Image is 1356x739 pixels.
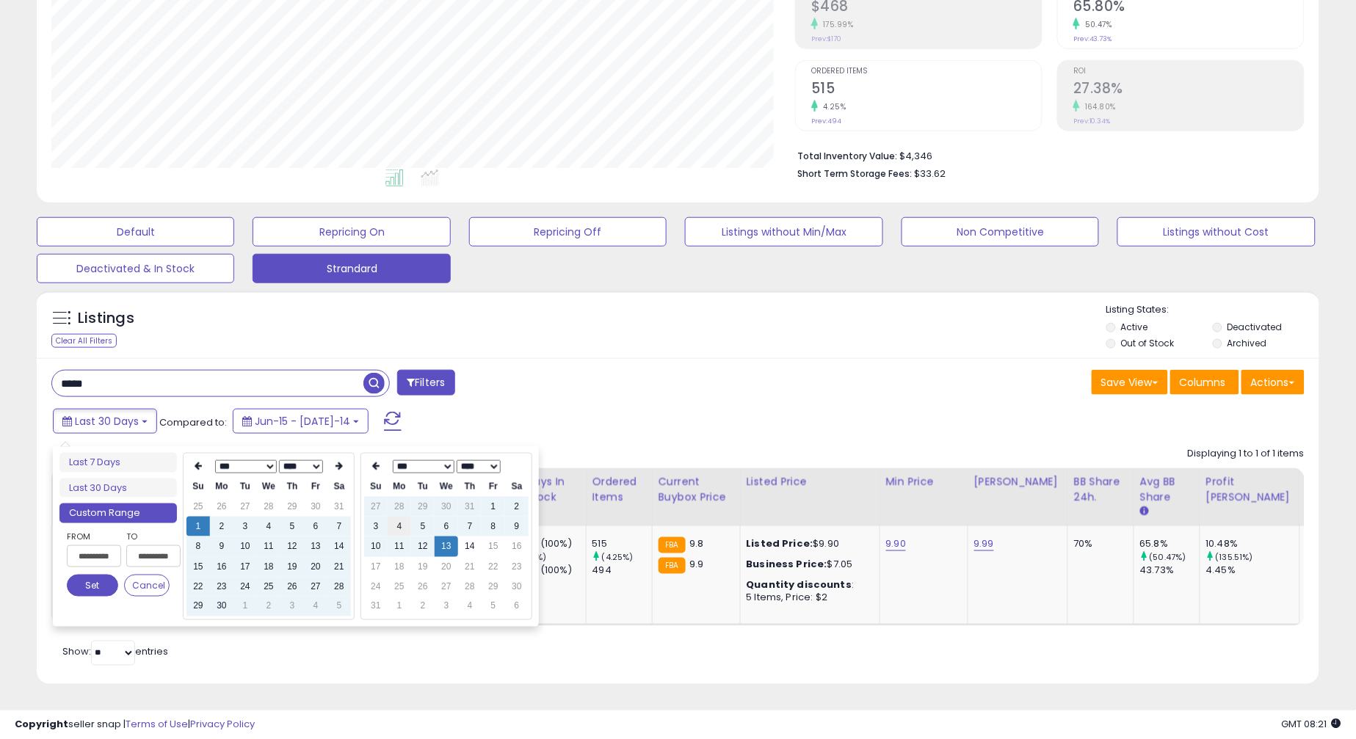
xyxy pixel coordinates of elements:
[1080,19,1112,30] small: 50.47%
[257,497,280,517] td: 28
[747,537,869,550] div: $9.90
[1074,474,1128,505] div: BB Share 24h.
[1206,537,1299,550] div: 10.48%
[411,577,435,597] td: 26
[364,517,388,536] td: 3
[411,536,435,556] td: 12
[15,718,255,732] div: seller snap | |
[914,167,946,181] span: $33.62
[526,537,586,550] div: 30 (100%)
[327,517,351,536] td: 7
[233,517,257,536] td: 3
[505,517,529,536] td: 9
[1073,34,1112,43] small: Prev: 43.73%
[1073,117,1111,125] small: Prev: 10.34%
[1074,537,1123,550] div: 70%
[1241,370,1305,395] button: Actions
[1140,564,1200,577] div: 43.73%
[257,536,280,556] td: 11
[458,536,482,556] td: 14
[505,557,529,577] td: 23
[304,536,327,556] td: 13
[53,409,157,434] button: Last 30 Days
[304,517,327,536] td: 6
[458,497,482,517] td: 31
[435,497,458,517] td: 30
[257,557,280,577] td: 18
[364,597,388,616] td: 31
[280,536,304,556] td: 12
[327,477,351,497] th: Sa
[811,34,841,43] small: Prev: $170
[388,497,411,517] td: 28
[51,334,117,348] div: Clear All Filters
[1282,717,1341,731] span: 2025-08-14 08:21 GMT
[304,497,327,517] td: 30
[253,217,450,247] button: Repricing On
[747,591,869,605] div: 5 Items, Price: $2
[1140,537,1200,550] div: 65.8%
[186,517,210,536] td: 1
[469,217,667,247] button: Repricing Off
[304,597,327,616] td: 4
[505,577,529,597] td: 30
[797,150,897,162] b: Total Inventory Value:
[364,477,388,497] th: Su
[126,717,188,731] a: Terms of Use
[327,557,351,577] td: 21
[592,474,646,505] div: Ordered Items
[364,557,388,577] td: 17
[397,370,454,396] button: Filters
[797,167,912,180] b: Short Term Storage Fees:
[1080,101,1117,112] small: 164.80%
[411,597,435,616] td: 2
[327,536,351,556] td: 14
[435,517,458,536] td: 6
[902,217,1099,247] button: Non Competitive
[435,536,458,556] td: 13
[304,577,327,597] td: 27
[659,474,734,505] div: Current Buybox Price
[1188,447,1305,461] div: Displaying 1 to 1 of 1 items
[388,577,411,597] td: 25
[327,577,351,597] td: 28
[747,536,813,550] b: Listed Price:
[592,564,652,577] div: 494
[210,577,233,597] td: 23
[210,536,233,556] td: 9
[505,497,529,517] td: 2
[482,536,505,556] td: 15
[186,536,210,556] td: 8
[126,529,170,544] label: To
[592,537,652,550] div: 515
[124,575,170,597] button: Cancel
[1140,505,1149,518] small: Avg BB Share.
[233,409,369,434] button: Jun-15 - [DATE]-14
[233,536,257,556] td: 10
[78,308,134,329] h5: Listings
[257,597,280,616] td: 2
[280,517,304,536] td: 5
[1228,321,1283,333] label: Deactivated
[811,80,1042,100] h2: 515
[364,536,388,556] td: 10
[689,536,703,550] span: 9.8
[797,146,1294,164] li: $4,346
[388,517,411,536] td: 4
[411,497,435,517] td: 29
[482,597,505,616] td: 5
[1140,474,1194,505] div: Avg BB Share
[190,717,255,731] a: Privacy Policy
[1121,337,1175,349] label: Out of Stock
[482,577,505,597] td: 29
[15,717,68,731] strong: Copyright
[526,474,580,505] div: Days In Stock
[280,477,304,497] th: Th
[1121,321,1148,333] label: Active
[280,577,304,597] td: 26
[1216,551,1253,563] small: (135.51%)
[1180,375,1226,390] span: Columns
[1117,217,1315,247] button: Listings without Cost
[364,577,388,597] td: 24
[818,19,854,30] small: 175.99%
